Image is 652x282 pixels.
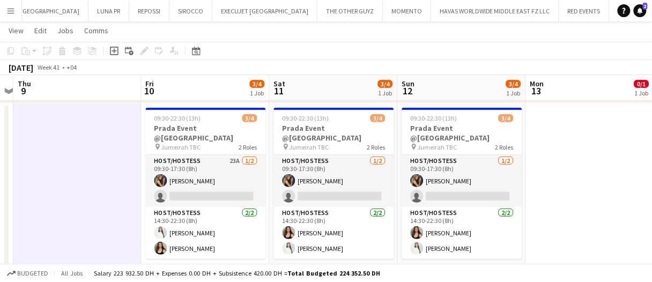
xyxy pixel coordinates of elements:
[80,24,113,38] a: Comms
[274,155,394,207] app-card-role: Host/Hostess1/209:30-17:30 (8h)[PERSON_NAME]
[634,80,649,88] span: 0/1
[559,1,610,21] button: RED EVENTS
[35,63,62,71] span: Week 41
[643,3,648,10] span: 2
[66,63,77,71] div: +04
[529,85,544,97] span: 13
[146,108,266,259] app-job-card: 09:30-22:30 (13h)3/4Prada Event @[GEOGRAPHIC_DATA] Jumeirah TBC2 RolesHost/Hostess23A1/209:30-17:...
[59,269,85,277] span: All jobs
[635,89,649,97] div: 1 Job
[418,143,457,151] span: Jumeirah TBC
[9,26,24,35] span: View
[129,1,169,21] button: REPOSSI
[290,143,329,151] span: Jumeirah TBC
[272,85,286,97] span: 11
[18,79,31,88] span: Thu
[144,85,154,97] span: 10
[17,270,48,277] span: Budgeted
[239,143,257,151] span: 2 Roles
[402,207,522,259] app-card-role: Host/Hostess2/214:30-22:30 (8h)[PERSON_NAME][PERSON_NAME]
[274,207,394,259] app-card-role: Host/Hostess2/214:30-22:30 (8h)[PERSON_NAME][PERSON_NAME]
[530,79,544,88] span: Mon
[161,143,201,151] span: Jumeirah TBC
[317,1,383,21] button: THE OTHER GUYZ
[499,114,514,122] span: 3/4
[5,268,50,279] button: Budgeted
[506,80,521,88] span: 3/4
[146,207,266,259] app-card-role: Host/Hostess2/214:30-22:30 (8h)[PERSON_NAME][PERSON_NAME]
[84,26,108,35] span: Comms
[402,155,522,207] app-card-role: Host/Hostess1/209:30-17:30 (8h)[PERSON_NAME]
[402,123,522,143] h3: Prada Event @[GEOGRAPHIC_DATA]
[9,62,33,73] div: [DATE]
[274,108,394,259] app-job-card: 09:30-22:30 (13h)3/4Prada Event @[GEOGRAPHIC_DATA] Jumeirah TBC2 RolesHost/Hostess1/209:30-17:30 ...
[411,114,457,122] span: 09:30-22:30 (13h)
[250,80,265,88] span: 3/4
[287,269,380,277] span: Total Budgeted 224 352.50 DH
[154,114,201,122] span: 09:30-22:30 (13h)
[507,89,521,97] div: 1 Job
[274,79,286,88] span: Sat
[274,123,394,143] h3: Prada Event @[GEOGRAPHIC_DATA]
[402,108,522,259] app-job-card: 09:30-22:30 (13h)3/4Prada Event @[GEOGRAPHIC_DATA] Jumeirah TBC2 RolesHost/Hostess1/209:30-17:30 ...
[383,1,431,21] button: MOMENTO
[242,114,257,122] span: 3/4
[431,1,559,21] button: HAVAS WORLDWIDE MIDDLE EAST FZ LLC
[283,114,329,122] span: 09:30-22:30 (13h)
[367,143,386,151] span: 2 Roles
[94,269,380,277] div: Salary 223 932.50 DH + Expenses 0.00 DH + Subsistence 420.00 DH =
[30,24,51,38] a: Edit
[250,89,264,97] div: 1 Job
[146,155,266,207] app-card-role: Host/Hostess23A1/209:30-17:30 (8h)[PERSON_NAME]
[146,123,266,143] h3: Prada Event @[GEOGRAPHIC_DATA]
[88,1,129,21] button: LUNA PR
[16,85,31,97] span: 9
[34,26,47,35] span: Edit
[634,4,647,17] a: 2
[401,85,415,97] span: 12
[402,79,415,88] span: Sun
[53,24,78,38] a: Jobs
[4,24,28,38] a: View
[495,143,514,151] span: 2 Roles
[169,1,212,21] button: SIROCCO
[57,26,73,35] span: Jobs
[378,80,393,88] span: 3/4
[146,79,154,88] span: Fri
[379,89,392,97] div: 1 Job
[212,1,317,21] button: EXECUJET [GEOGRAPHIC_DATA]
[371,114,386,122] span: 3/4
